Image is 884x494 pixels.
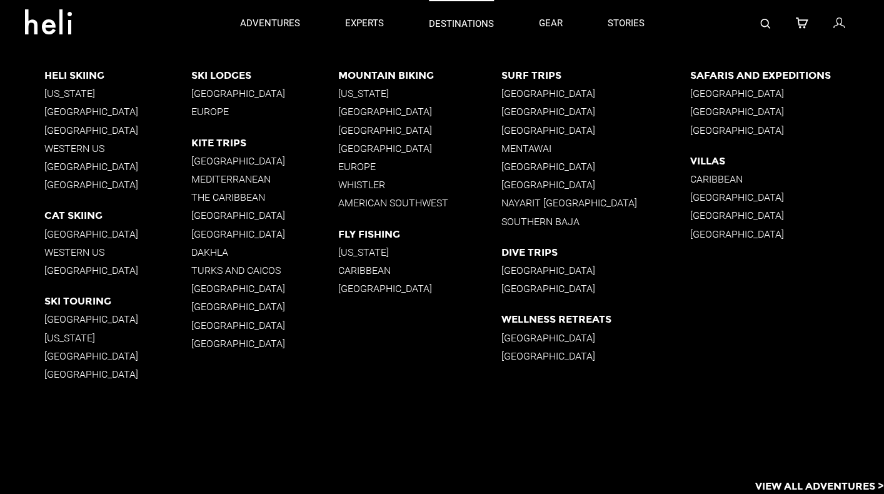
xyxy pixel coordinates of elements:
p: [GEOGRAPHIC_DATA] [501,283,690,295]
p: [GEOGRAPHIC_DATA] [690,209,884,221]
p: [GEOGRAPHIC_DATA] [44,124,191,136]
p: Wellness Retreats [501,313,690,325]
p: Europe [338,161,501,173]
p: adventures [240,17,300,30]
p: View All Adventures > [755,480,884,494]
p: [GEOGRAPHIC_DATA] [501,179,690,191]
p: [GEOGRAPHIC_DATA] [690,191,884,203]
p: The Caribbean [191,191,338,203]
p: [GEOGRAPHIC_DATA] [191,283,338,295]
p: [GEOGRAPHIC_DATA] [191,155,338,167]
p: Europe [191,106,338,118]
p: [GEOGRAPHIC_DATA] [501,88,690,99]
p: [GEOGRAPHIC_DATA] [690,106,884,118]
p: [GEOGRAPHIC_DATA] [191,88,338,99]
p: [GEOGRAPHIC_DATA] [191,319,338,331]
p: [GEOGRAPHIC_DATA] [44,313,191,325]
p: Caribbean [338,265,501,276]
p: [US_STATE] [338,246,501,258]
p: [GEOGRAPHIC_DATA] [44,228,191,240]
p: [GEOGRAPHIC_DATA] [191,228,338,240]
p: experts [345,17,384,30]
p: [US_STATE] [44,88,191,99]
p: [GEOGRAPHIC_DATA] [44,265,191,276]
p: Mountain Biking [338,69,501,81]
p: [GEOGRAPHIC_DATA] [501,331,690,343]
p: Mediterranean [191,173,338,185]
p: [GEOGRAPHIC_DATA] [690,228,884,240]
p: Villas [690,155,884,167]
p: Heli Skiing [44,69,191,81]
p: Nayarit [GEOGRAPHIC_DATA] [501,197,690,209]
p: Fly Fishing [338,228,501,240]
p: [GEOGRAPHIC_DATA] [44,161,191,173]
p: [GEOGRAPHIC_DATA] [338,106,501,118]
p: [GEOGRAPHIC_DATA] [501,124,690,136]
p: [GEOGRAPHIC_DATA] [338,143,501,154]
p: [GEOGRAPHIC_DATA] [501,161,690,173]
p: [US_STATE] [338,88,501,99]
p: [US_STATE] [44,331,191,343]
p: [GEOGRAPHIC_DATA] [191,338,338,350]
p: destinations [429,18,494,31]
p: [GEOGRAPHIC_DATA] [191,209,338,221]
p: [GEOGRAPHIC_DATA] [338,283,501,295]
p: American Southwest [338,197,501,209]
p: [GEOGRAPHIC_DATA] [191,301,338,313]
p: [GEOGRAPHIC_DATA] [44,106,191,118]
p: Kite Trips [191,137,338,149]
p: Southern Baja [501,216,690,228]
p: [GEOGRAPHIC_DATA] [501,265,690,276]
p: Surf Trips [501,69,690,81]
p: Cat Skiing [44,209,191,221]
p: [GEOGRAPHIC_DATA] [690,124,884,136]
p: Dakhla [191,246,338,258]
p: Western US [44,143,191,154]
p: Ski Lodges [191,69,338,81]
p: [GEOGRAPHIC_DATA] [44,368,191,380]
p: [GEOGRAPHIC_DATA] [501,350,690,362]
p: Ski Touring [44,295,191,307]
p: Safaris and Expeditions [690,69,884,81]
p: Whistler [338,179,501,191]
p: Caribbean [690,173,884,185]
p: Western US [44,246,191,258]
p: [GEOGRAPHIC_DATA] [44,179,191,191]
p: [GEOGRAPHIC_DATA] [690,88,884,99]
p: [GEOGRAPHIC_DATA] [501,106,690,118]
p: Dive Trips [501,246,690,258]
p: Turks and Caicos [191,265,338,276]
p: Mentawai [501,143,690,154]
p: [GEOGRAPHIC_DATA] [44,350,191,362]
p: [GEOGRAPHIC_DATA] [338,124,501,136]
img: search-bar-icon.svg [760,19,770,29]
